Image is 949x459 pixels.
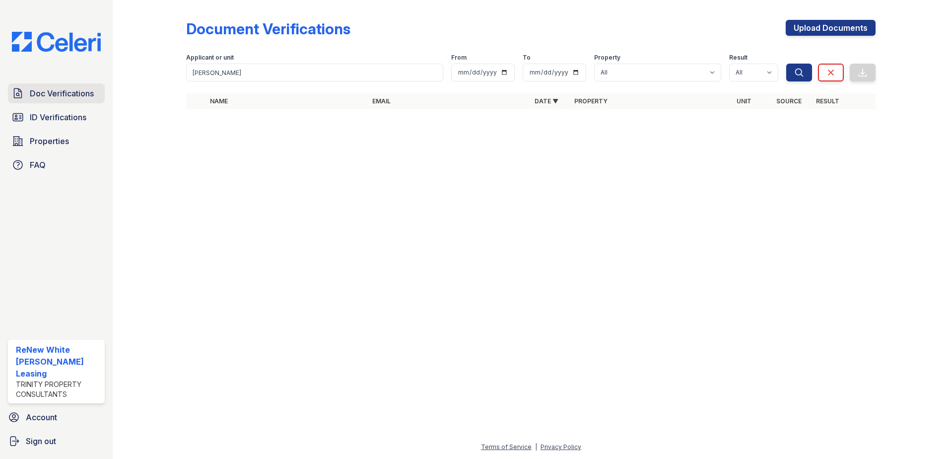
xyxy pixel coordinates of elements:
[186,20,350,38] div: Document Verifications
[4,32,109,52] img: CE_Logo_Blue-a8612792a0a2168367f1c8372b55b34899dd931a85d93a1a3d3e32e68fde9ad4.png
[8,131,105,151] a: Properties
[574,97,608,105] a: Property
[481,443,532,451] a: Terms of Service
[541,443,581,451] a: Privacy Policy
[30,159,46,171] span: FAQ
[8,107,105,127] a: ID Verifications
[16,344,101,380] div: ReNew White [PERSON_NAME] Leasing
[16,380,101,399] div: Trinity Property Consultants
[729,54,747,62] label: Result
[8,155,105,175] a: FAQ
[816,97,839,105] a: Result
[594,54,620,62] label: Property
[30,87,94,99] span: Doc Verifications
[8,83,105,103] a: Doc Verifications
[186,54,234,62] label: Applicant or unit
[30,111,86,123] span: ID Verifications
[535,97,558,105] a: Date ▼
[30,135,69,147] span: Properties
[4,407,109,427] a: Account
[372,97,391,105] a: Email
[451,54,467,62] label: From
[523,54,531,62] label: To
[4,431,109,451] a: Sign out
[186,64,443,81] input: Search by name, email, or unit number
[210,97,228,105] a: Name
[535,443,537,451] div: |
[776,97,802,105] a: Source
[26,435,56,447] span: Sign out
[786,20,876,36] a: Upload Documents
[26,411,57,423] span: Account
[737,97,751,105] a: Unit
